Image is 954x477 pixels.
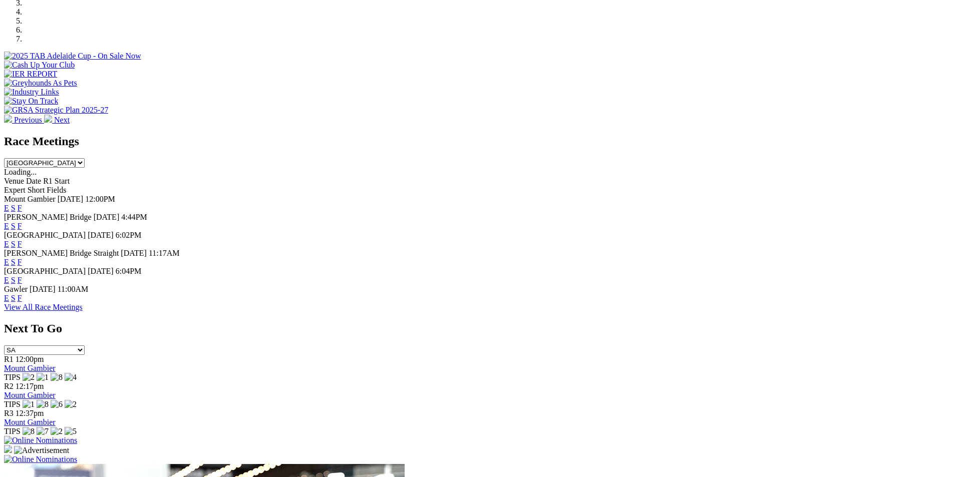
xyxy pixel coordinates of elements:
a: View All Race Meetings [4,303,83,311]
span: Next [54,116,70,124]
span: [DATE] [121,249,147,257]
a: E [4,240,9,248]
span: TIPS [4,373,21,381]
span: 12:37pm [16,409,44,417]
span: 4:44PM [121,213,147,221]
img: Cash Up Your Club [4,61,75,70]
h2: Next To Go [4,322,950,335]
img: 8 [23,427,35,436]
a: E [4,276,9,284]
a: E [4,258,9,266]
img: 2 [51,427,63,436]
a: Previous [4,116,44,124]
span: 12:00pm [16,355,44,363]
img: 2025 TAB Adelaide Cup - On Sale Now [4,52,141,61]
span: Gawler [4,285,28,293]
img: chevron-left-pager-white.svg [4,115,12,123]
a: F [18,240,22,248]
span: R1 Start [43,177,70,185]
img: 8 [51,373,63,382]
a: E [4,204,9,212]
span: 6:02PM [116,231,142,239]
span: 11:17AM [149,249,180,257]
h2: Race Meetings [4,135,950,148]
img: Online Nominations [4,455,77,464]
img: Online Nominations [4,436,77,445]
img: chevron-right-pager-white.svg [44,115,52,123]
span: Previous [14,116,42,124]
span: R2 [4,382,14,390]
span: [DATE] [94,213,120,221]
a: F [18,258,22,266]
img: 8 [37,400,49,409]
span: 12:00PM [85,195,115,203]
span: 6:04PM [116,267,142,275]
span: R1 [4,355,14,363]
img: 6 [51,400,63,409]
img: IER REPORT [4,70,57,79]
span: [DATE] [88,231,114,239]
a: S [11,222,16,230]
span: Short [28,186,45,194]
span: [GEOGRAPHIC_DATA] [4,231,86,239]
img: Advertisement [14,446,69,455]
img: Greyhounds As Pets [4,79,77,88]
a: S [11,258,16,266]
img: 15187_Greyhounds_GreysPlayCentral_Resize_SA_WebsiteBanner_300x115_2025.jpg [4,445,12,453]
img: 7 [37,427,49,436]
span: Date [26,177,41,185]
span: [DATE] [30,285,56,293]
span: TIPS [4,427,21,435]
img: Stay On Track [4,97,58,106]
img: 2 [65,400,77,409]
a: F [18,204,22,212]
span: TIPS [4,400,21,408]
span: [DATE] [58,195,84,203]
a: E [4,222,9,230]
img: 4 [65,373,77,382]
a: F [18,294,22,302]
span: Expert [4,186,26,194]
img: 1 [37,373,49,382]
span: [GEOGRAPHIC_DATA] [4,267,86,275]
span: [DATE] [88,267,114,275]
a: E [4,294,9,302]
a: S [11,276,16,284]
a: F [18,222,22,230]
span: R3 [4,409,14,417]
span: [PERSON_NAME] Bridge [4,213,92,221]
a: F [18,276,22,284]
a: S [11,240,16,248]
span: 12:17pm [16,382,44,390]
a: Next [44,116,70,124]
img: 2 [23,373,35,382]
span: [PERSON_NAME] Bridge Straight [4,249,119,257]
img: 1 [23,400,35,409]
span: Venue [4,177,24,185]
img: Industry Links [4,88,59,97]
span: Fields [47,186,66,194]
img: GRSA Strategic Plan 2025-27 [4,106,108,115]
a: Mount Gambier [4,391,56,399]
span: Loading... [4,168,37,176]
a: Mount Gambier [4,418,56,426]
img: 5 [65,427,77,436]
span: Mount Gambier [4,195,56,203]
a: Mount Gambier [4,364,56,372]
span: 11:00AM [58,285,89,293]
a: S [11,294,16,302]
a: S [11,204,16,212]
